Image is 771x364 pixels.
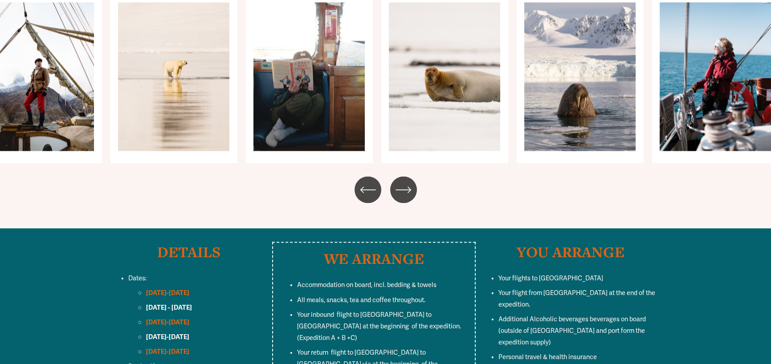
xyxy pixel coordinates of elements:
[146,303,192,311] strong: [DATE] - [DATE]
[498,275,603,282] span: Your flights to [GEOGRAPHIC_DATA]
[498,289,657,308] span: Your flight from [GEOGRAPHIC_DATA] at the end of the expedition.
[146,348,189,356] strong: [DATE]-[DATE]
[146,289,189,297] strong: [DATE]-[DATE]
[128,275,147,282] span: Dates:
[355,176,381,203] button: Previous
[517,242,624,262] strong: YOU ARRANGE
[498,315,647,346] span: Additional Alcoholic beverages beverages on board (outside of [GEOGRAPHIC_DATA] and port form the...
[390,176,417,203] button: Next
[297,309,469,344] p: (Expedition A + B +C)
[146,333,189,341] strong: [DATE]-[DATE]
[297,296,425,304] span: All meals, snacks, tea and coffee throughout.
[498,353,597,361] span: Personal travel & health insurance
[157,242,220,262] strong: DETAILS
[146,318,189,326] strong: [DATE]-[DATE]
[297,281,436,289] span: Accommodation on board, incl. bedding & towels
[297,311,461,330] span: Your inbound flight to [GEOGRAPHIC_DATA] to [GEOGRAPHIC_DATA] at the beginning of the expedition.
[324,249,424,268] strong: WE ARRANGE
